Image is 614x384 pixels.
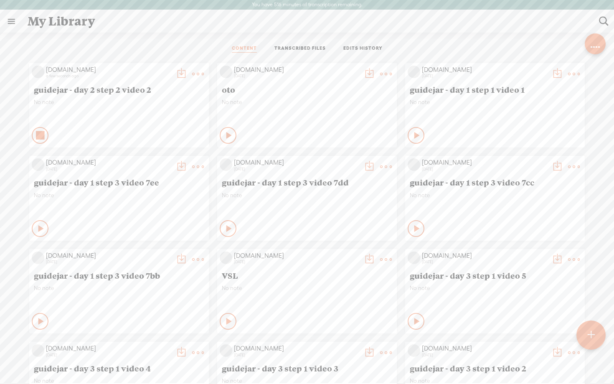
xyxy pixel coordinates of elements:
div: [DATE] [234,74,359,79]
span: guidejar - day 3 step 1 video 5 [410,270,580,280]
span: oto [222,84,392,94]
span: guidejar - day 1 step 3 video 7bb [34,270,204,280]
img: videoLoading.png [32,158,44,171]
span: guidejar - day 3 step 1 video 2 [410,363,580,373]
span: No note [222,192,392,199]
img: videoLoading.png [220,158,232,171]
span: No note [222,285,392,292]
span: No note [34,192,204,199]
div: [DATE] [422,74,547,79]
img: videoLoading.png [220,252,232,264]
div: [DOMAIN_NAME] [422,158,547,167]
img: videoLoading.png [220,344,232,357]
div: [DOMAIN_NAME] [46,252,171,260]
span: guidejar - day 1 step 3 video 7dd [222,177,392,187]
img: videoLoading.png [408,252,420,264]
span: No note [222,99,392,106]
a: CONTENT [232,45,257,53]
div: [DATE] [422,259,547,264]
div: [DATE] [46,353,171,358]
div: [DATE] [422,353,547,358]
span: guidejar - day 2 step 2 video 2 [34,84,204,94]
img: videoLoading.png [408,66,420,78]
img: videoLoading.png [32,344,44,357]
div: [DATE] [234,353,359,358]
span: VSL [222,270,392,280]
div: [DOMAIN_NAME] [234,344,359,353]
span: guidejar - day 3 step 1 video 3 [222,363,392,373]
div: [DOMAIN_NAME] [46,66,171,74]
span: guidejar - day 1 step 3 video 7ee [34,177,204,187]
div: [DOMAIN_NAME] [46,344,171,353]
span: guidejar - day 3 step 1 video 4 [34,363,204,373]
div: [DOMAIN_NAME] [422,344,547,353]
img: videoLoading.png [408,158,420,171]
label: You have 516 minutes of transcription remaining. [252,2,363,8]
img: videoLoading.png [220,66,232,78]
div: [DATE] [46,259,171,264]
div: [DATE] [422,167,547,172]
div: [DATE] [234,167,359,172]
div: a few seconds ago [46,74,171,79]
div: [DATE] [234,259,359,264]
span: No note [34,99,204,106]
div: [DOMAIN_NAME] [234,252,359,260]
img: videoLoading.png [32,66,44,78]
div: My Library [22,10,593,32]
span: guidejar - day 1 step 3 video 7cc [410,177,580,187]
div: [DOMAIN_NAME] [234,158,359,167]
a: TRANSCRIBED FILES [274,45,326,53]
div: [DOMAIN_NAME] [422,66,547,74]
span: No note [410,192,580,199]
div: [DATE] [46,167,171,172]
span: No note [34,285,204,292]
img: videoLoading.png [408,344,420,357]
div: [DOMAIN_NAME] [234,66,359,74]
span: No note [410,99,580,106]
span: No note [410,285,580,292]
a: EDITS HISTORY [343,45,383,53]
div: [DOMAIN_NAME] [422,252,547,260]
span: guidejar - day 1 step 1 video 1 [410,84,580,94]
div: [DOMAIN_NAME] [46,158,171,167]
img: videoLoading.png [32,252,44,264]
